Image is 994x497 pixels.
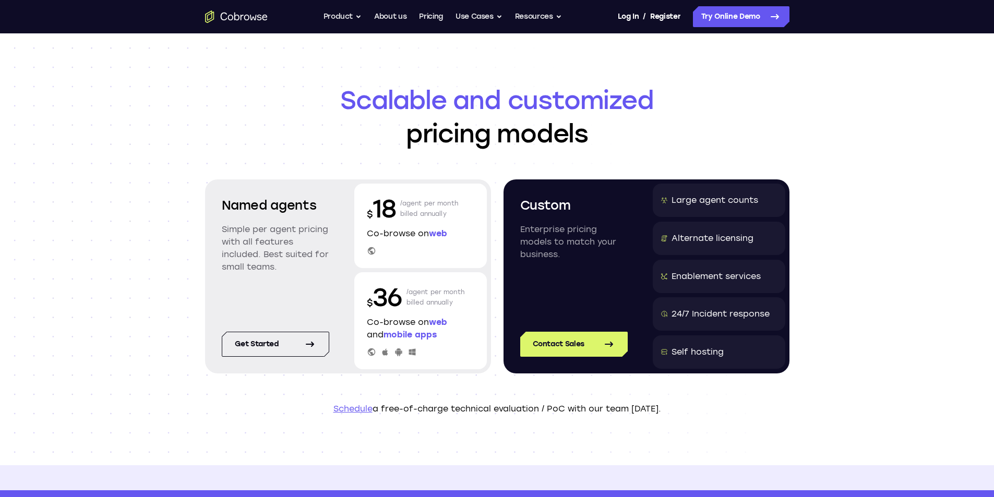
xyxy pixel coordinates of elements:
span: $ [367,297,373,309]
a: Log In [618,6,639,27]
span: web [429,317,447,327]
button: Use Cases [456,6,502,27]
a: Schedule [333,404,373,414]
p: 36 [367,281,402,314]
div: Self hosting [672,346,724,358]
div: Large agent counts [672,194,758,207]
span: mobile apps [384,330,437,340]
p: Co-browse on [367,227,474,240]
p: Enterprise pricing models to match your business. [520,223,628,261]
button: Product [324,6,362,27]
h2: Custom [520,196,628,215]
p: /agent per month billed annually [400,192,459,225]
span: / [643,10,646,23]
p: Simple per agent pricing with all features included. Best suited for small teams. [222,223,329,273]
h1: pricing models [205,83,789,150]
p: a free-of-charge technical evaluation / PoC with our team [DATE]. [205,403,789,415]
p: /agent per month billed annually [406,281,465,314]
span: $ [367,209,373,220]
span: web [429,228,447,238]
a: Pricing [419,6,443,27]
a: About us [374,6,406,27]
a: Go to the home page [205,10,268,23]
h2: Named agents [222,196,329,215]
div: Alternate licensing [672,232,753,245]
div: 24/7 Incident response [672,308,770,320]
a: Get started [222,332,329,357]
div: Enablement services [672,270,761,283]
p: 18 [367,192,396,225]
button: Resources [515,6,562,27]
p: Co-browse on and [367,316,474,341]
a: Register [650,6,680,27]
span: Scalable and customized [205,83,789,117]
a: Try Online Demo [693,6,789,27]
a: Contact Sales [520,332,628,357]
